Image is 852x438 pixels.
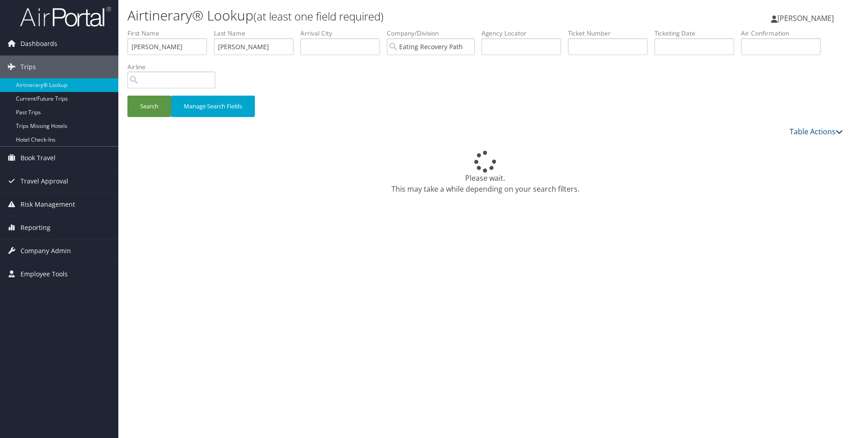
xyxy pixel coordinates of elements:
[771,5,843,32] a: [PERSON_NAME]
[127,62,222,71] label: Airline
[387,29,482,38] label: Company/Division
[790,127,843,137] a: Table Actions
[777,13,834,23] span: [PERSON_NAME]
[482,29,568,38] label: Agency Locator
[127,6,604,25] h1: Airtinerary® Lookup
[20,170,68,193] span: Travel Approval
[300,29,387,38] label: Arrival City
[127,29,214,38] label: First Name
[654,29,741,38] label: Ticketing Date
[254,9,384,24] small: (at least one field required)
[20,263,68,285] span: Employee Tools
[127,96,171,117] button: Search
[568,29,654,38] label: Ticket Number
[20,147,56,169] span: Book Travel
[20,32,57,55] span: Dashboards
[127,151,843,194] div: Please wait. This may take a while depending on your search filters.
[741,29,827,38] label: Air Confirmation
[20,6,111,27] img: airportal-logo.png
[20,193,75,216] span: Risk Management
[20,239,71,262] span: Company Admin
[171,96,255,117] button: Manage Search Fields
[20,56,36,78] span: Trips
[214,29,300,38] label: Last Name
[20,216,51,239] span: Reporting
